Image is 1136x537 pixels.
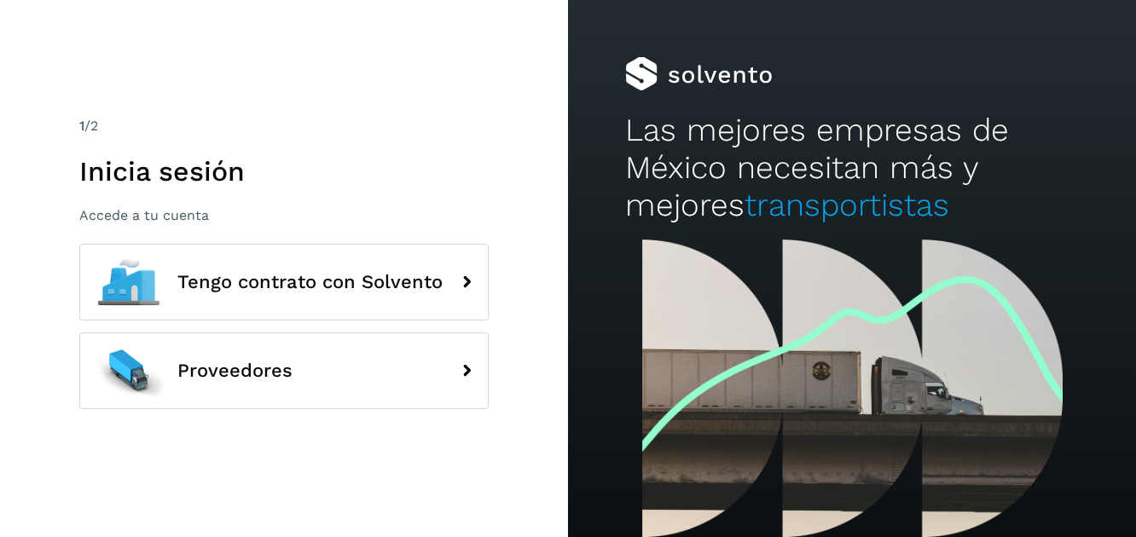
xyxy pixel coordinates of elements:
[625,112,1080,225] h2: Las mejores empresas de México necesitan más y mejores
[79,332,489,409] button: Proveedores
[79,118,84,134] span: 1
[79,155,489,188] h1: Inicia sesión
[177,361,293,381] span: Proveedores
[79,116,489,136] div: /2
[745,187,949,223] span: transportistas
[79,207,489,223] p: Accede a tu cuenta
[79,244,489,320] button: Tengo contrato con Solvento
[177,272,443,292] span: Tengo contrato con Solvento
